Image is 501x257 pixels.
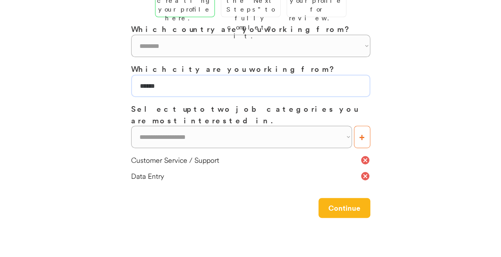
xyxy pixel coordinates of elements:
[131,23,370,35] h3: Which country are you working from?
[131,155,360,165] div: Customer Service / Support
[131,103,370,126] h3: Select up to two job categories you are most interested in.
[131,171,360,181] div: Data Entry
[354,126,370,148] button: +
[360,155,370,165] button: cancel
[360,171,370,181] button: cancel
[318,198,370,218] button: Continue
[131,63,370,75] h3: Which city are you working from?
